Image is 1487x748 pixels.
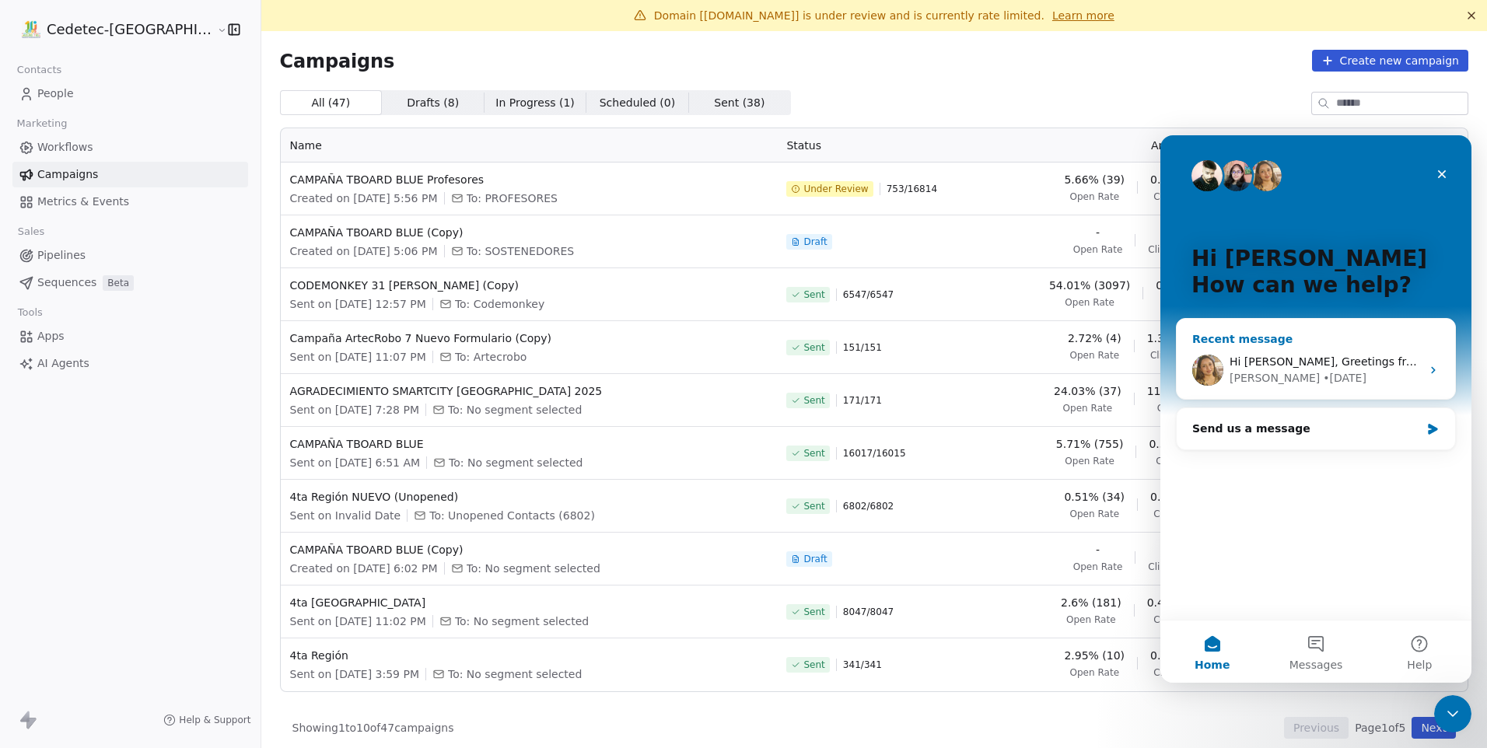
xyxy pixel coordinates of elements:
span: 0.44% (3) [1150,172,1204,187]
span: Sent [803,447,824,460]
th: Status [777,128,971,163]
span: Metrics & Events [37,194,129,210]
span: Marketing [10,112,74,135]
a: Workflows [12,135,248,160]
span: 6802 / 6802 [843,500,894,512]
span: In Progress ( 1 ) [495,95,575,111]
span: Open Rate [1069,190,1119,203]
span: Created on [DATE] 5:06 PM [290,243,438,259]
span: Sent on [DATE] 3:59 PM [290,666,419,682]
button: Previous [1284,717,1349,739]
span: Hi [PERSON_NAME], Greetings from Swipe One and thank you for reaching out! I have responded to yo... [69,220,1426,232]
a: Pipelines [12,243,248,268]
span: To: Unopened Contacts (6802) [429,508,595,523]
span: Beta [103,275,134,291]
a: Campaigns [12,162,248,187]
span: To: PROFESORES [467,190,558,206]
span: AI Agents [37,355,89,372]
span: CODEMONKEY 31 [PERSON_NAME] (Copy) [290,278,768,293]
span: 16017 / 16015 [843,447,906,460]
a: People [12,81,248,107]
span: To: SOSTENEDORES [467,243,575,259]
span: Draft [803,236,827,248]
span: Sent on [DATE] 11:07 PM [290,349,426,365]
span: AGRADECIMIENTO SMARTCITY [GEOGRAPHIC_DATA] 2025 [290,383,768,399]
span: Draft [803,553,827,565]
th: Actions [1380,128,1468,163]
span: Created on [DATE] 6:02 PM [290,561,438,576]
span: Messages [129,524,183,535]
span: Open Rate [1065,296,1114,309]
th: Name [281,128,778,163]
span: 8047 / 8047 [843,606,894,618]
a: Apps [12,323,248,349]
a: SequencesBeta [12,270,248,295]
span: 0.59% (2) [1150,648,1204,663]
span: Open Rate [1073,561,1123,573]
span: Open Rate [1065,455,1114,467]
a: Metrics & Events [12,189,248,215]
span: 753 / 16814 [887,183,937,195]
span: 5.66% (39) [1064,172,1125,187]
span: Domain [[DOMAIN_NAME]] is under review and is currently rate limited. [654,9,1044,22]
span: 0.92% (53) [1156,278,1216,293]
span: 0.03% (2) [1150,489,1204,505]
span: 4ta Región NUEVO (Unopened) [290,489,768,505]
span: CAMPAÑA TBOARD BLUE (Copy) [290,542,768,558]
span: Campaña ArtecRobo 7 Nuevo Formulario (Copy) [290,330,768,346]
button: Create new campaign [1312,50,1468,72]
span: Sent [803,500,824,512]
span: Sent on [DATE] 6:51 AM [290,455,421,470]
span: Sequences [37,274,96,291]
span: Sent [803,659,824,671]
span: To: No segment selected [467,561,600,576]
span: Sent [803,288,824,301]
button: Cedetec-[GEOGRAPHIC_DATA] [19,16,206,43]
span: Page 1 of 5 [1355,720,1405,736]
span: Home [34,524,69,535]
span: Cedetec-[GEOGRAPHIC_DATA] [47,19,213,40]
span: Tools [11,301,49,324]
span: Click Rate [1157,402,1204,414]
span: - [1096,542,1100,558]
span: 0.54% (72) [1149,436,1209,452]
span: 2.6% (181) [1061,595,1121,610]
a: AI Agents [12,351,248,376]
span: Sent [803,606,824,618]
span: Campaigns [280,50,395,72]
div: Send us a message [16,272,296,315]
span: 1.36% (2) [1147,330,1201,346]
span: Open Rate [1066,613,1116,626]
span: 4ta Región [290,648,768,663]
span: Open Rate [1069,666,1119,679]
span: Sent [803,341,824,354]
span: Apps [37,328,65,344]
span: - [1096,225,1100,240]
span: 341 / 341 [843,659,882,671]
button: Help [208,485,311,547]
span: Sent [803,394,824,407]
iframe: Intercom live chat [1434,695,1471,732]
span: To: No segment selected [448,402,582,418]
div: Close [268,25,296,53]
span: Open Rate [1063,402,1113,414]
span: CAMPAÑA TBOARD BLUE [290,436,768,452]
span: To: No segment selected [455,613,589,629]
span: Click Rate [1153,508,1200,520]
span: Campaigns [37,166,98,183]
img: IMAGEN%2010%20A%C3%83%C2%91OS.png [22,20,40,39]
span: 11.04% (17) [1147,383,1215,399]
span: Sent ( 38 ) [714,95,764,111]
span: Pipelines [37,247,86,264]
span: Open Rate [1069,349,1119,362]
span: Created on [DATE] 5:56 PM [290,190,438,206]
span: Help & Support [179,714,250,726]
span: 2.95% (10) [1064,648,1125,663]
button: Messages [103,485,207,547]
